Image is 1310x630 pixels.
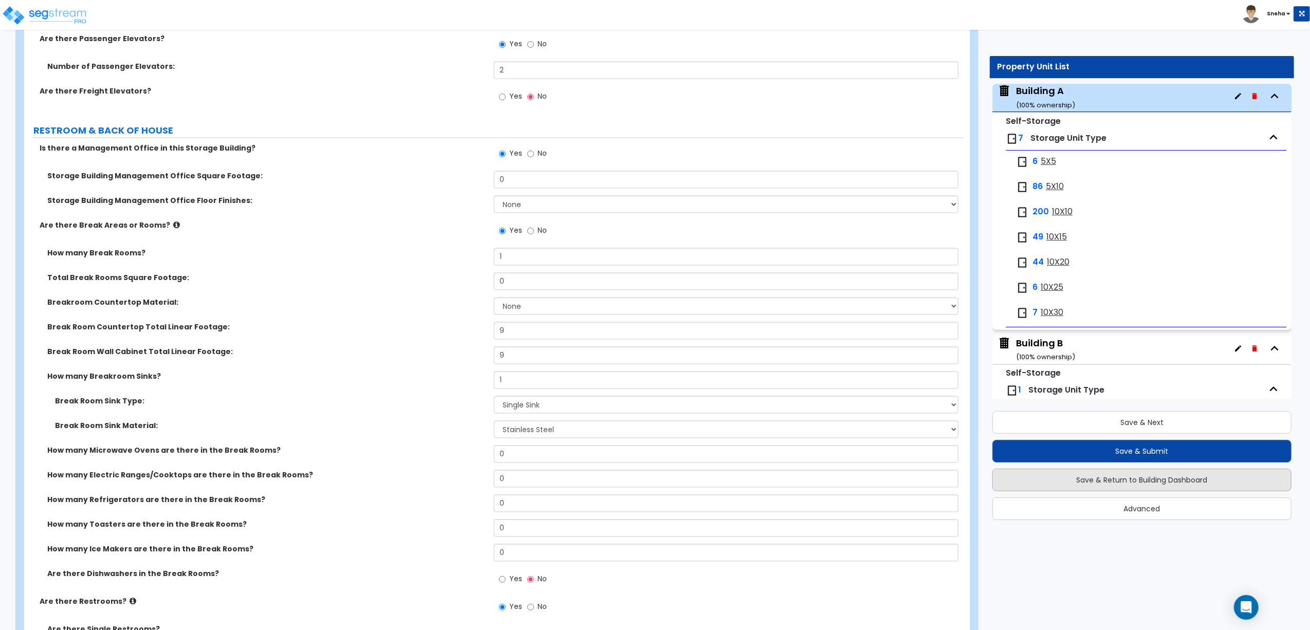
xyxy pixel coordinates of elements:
input: No [527,601,534,613]
input: No [527,148,534,159]
input: Yes [499,91,506,102]
small: ( 100 % ownership) [1016,100,1075,110]
label: Is there a Management Office in this Storage Building? [40,143,486,153]
span: 7 [1032,307,1038,319]
span: 1 [1018,384,1021,396]
label: RESTROOM & BACK OF HOUSE [33,124,964,137]
img: building.svg [998,84,1011,98]
img: door.png [1016,206,1028,218]
span: 5X5 [1041,156,1056,168]
span: Yes [509,91,522,101]
span: Yes [509,601,522,612]
img: logo_pro_r.png [2,5,89,26]
i: click for more info! [130,597,136,605]
input: No [527,573,534,585]
img: door.png [1006,133,1018,145]
input: No [527,91,534,102]
span: 10X20 [1047,256,1069,268]
input: Yes [499,148,506,159]
i: click for more info! [173,221,180,229]
img: door.png [1016,307,1028,319]
img: building.svg [998,337,1011,350]
img: avatar.png [1242,5,1260,23]
label: How many Break Rooms? [47,248,486,258]
label: How many Ice Makers are there in the Break Rooms? [47,544,486,554]
span: 49 [1032,231,1043,243]
span: 5X10 [1046,181,1064,193]
label: Break Room Wall Cabinet Total Linear Footage: [47,346,486,357]
span: No [538,91,547,101]
span: 10X15 [1046,231,1067,243]
span: 44 [1032,256,1044,268]
img: door.png [1006,384,1018,397]
span: Building B [998,337,1075,363]
label: Break Room Sink Type: [55,396,486,406]
span: 10X25 [1041,282,1063,293]
span: 86 [1032,181,1043,193]
img: door.png [1016,156,1028,168]
label: Storage Building Management Office Square Footage: [47,171,486,181]
img: door.png [1016,231,1028,244]
span: 10X10 [1052,206,1073,218]
span: 200 [1032,206,1049,218]
input: Yes [499,39,506,50]
div: Open Intercom Messenger [1234,595,1259,620]
span: 6 [1032,156,1038,168]
label: Number of Passenger Elevators: [47,61,486,71]
span: 7 [1018,132,1023,144]
label: Are there Passenger Elevators? [40,33,486,44]
span: No [538,39,547,49]
label: Are there Break Areas or Rooms? [40,220,486,230]
span: Yes [509,225,522,235]
label: Are there Restrooms? [40,596,486,606]
span: Yes [509,148,522,158]
span: 10X30 [1041,307,1063,319]
b: Sneha [1267,10,1285,17]
span: No [538,225,547,235]
input: Yes [499,225,506,236]
label: How many Electric Ranges/Cooktops are there in the Break Rooms? [47,470,486,480]
label: Break Room Sink Material: [55,420,486,431]
span: No [538,573,547,584]
label: Are there Freight Elevators? [40,86,486,96]
button: Save & Return to Building Dashboard [992,469,1291,491]
small: ( 100 % ownership) [1016,352,1075,362]
span: Building A [998,84,1075,110]
input: No [527,225,534,236]
label: Breakroom Countertop Material: [47,297,486,307]
label: Total Break Rooms Square Footage: [47,272,486,283]
label: Break Room Countertop Total Linear Footage: [47,322,486,332]
span: Storage Unit Type [1030,132,1106,144]
label: How many Refrigerators are there in the Break Rooms? [47,494,486,505]
button: Save & Submit [992,440,1291,462]
button: Save & Next [992,411,1291,434]
input: No [527,39,534,50]
div: Property Unit List [998,61,1286,73]
img: door.png [1016,181,1028,193]
img: door.png [1016,256,1028,269]
button: Advanced [992,497,1291,520]
input: Yes [499,601,506,613]
small: Self-Storage [1006,115,1061,127]
img: door.png [1016,282,1028,294]
div: Building A [1016,84,1075,110]
span: No [538,601,547,612]
span: Yes [509,573,522,584]
small: Self-Storage [1006,367,1061,379]
div: Building B [1016,337,1075,363]
span: 6 [1032,282,1038,293]
span: No [538,148,547,158]
label: How many Toasters are there in the Break Rooms? [47,519,486,529]
label: How many Microwave Ovens are there in the Break Rooms? [47,445,486,455]
input: Yes [499,573,506,585]
span: Yes [509,39,522,49]
span: Storage Unit Type [1028,384,1104,396]
label: How many Breakroom Sinks? [47,371,486,381]
label: Are there Dishwashers in the Break Rooms? [47,568,486,579]
label: Storage Building Management Office Floor Finishes: [47,195,486,206]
